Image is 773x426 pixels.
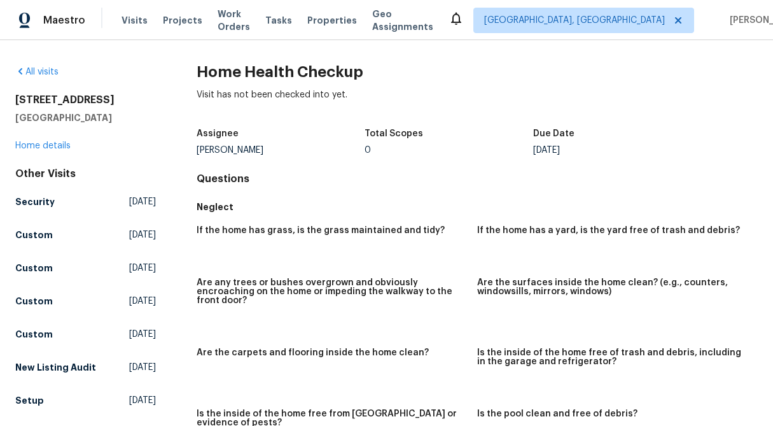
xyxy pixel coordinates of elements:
div: Other Visits [15,167,156,180]
span: Maestro [43,14,85,27]
span: [DATE] [129,262,156,274]
a: New Listing Audit[DATE] [15,356,156,379]
div: [DATE] [533,146,702,155]
div: [PERSON_NAME] [197,146,365,155]
h5: Assignee [197,129,239,138]
h5: Due Date [533,129,575,138]
h5: New Listing Audit [15,361,96,374]
h5: Are the surfaces inside the home clean? (e.g., counters, windowsills, mirrors, windows) [477,278,748,296]
a: Custom[DATE] [15,224,156,246]
div: Visit has not been checked into yet. [197,89,758,122]
a: Setup[DATE] [15,389,156,412]
h5: If the home has a yard, is the yard free of trash and debris? [477,226,740,235]
h5: Custom [15,262,53,274]
h5: Are the carpets and flooring inside the home clean? [197,348,429,357]
span: Geo Assignments [372,8,433,33]
h5: Neglect [197,201,758,213]
span: [DATE] [129,195,156,208]
a: Security[DATE] [15,190,156,213]
h5: Is the pool clean and free of debris? [477,409,637,418]
span: Tasks [265,16,292,25]
span: [DATE] [129,295,156,308]
h5: Total Scopes [365,129,423,138]
h5: Is the inside of the home free of trash and debris, including in the garage and refrigerator? [477,348,748,366]
h5: If the home has grass, is the grass maintained and tidy? [197,226,445,235]
span: Work Orders [218,8,250,33]
span: Properties [307,14,357,27]
h5: [GEOGRAPHIC_DATA] [15,111,156,124]
a: Custom[DATE] [15,323,156,346]
h5: Security [15,195,55,208]
span: Projects [163,14,202,27]
a: All visits [15,67,59,76]
span: [DATE] [129,328,156,341]
h5: Are any trees or bushes overgrown and obviously encroaching on the home or impeding the walkway t... [197,278,467,305]
a: Custom[DATE] [15,257,156,280]
span: [DATE] [129,361,156,374]
span: [DATE] [129,394,156,407]
span: Visits [122,14,148,27]
h5: Custom [15,229,53,241]
a: Custom[DATE] [15,290,156,313]
h5: Setup [15,394,44,407]
a: Home details [15,141,71,150]
div: 0 [365,146,533,155]
h4: Questions [197,173,758,185]
span: [GEOGRAPHIC_DATA], [GEOGRAPHIC_DATA] [484,14,665,27]
h2: [STREET_ADDRESS] [15,94,156,106]
h5: Custom [15,295,53,308]
span: [DATE] [129,229,156,241]
h2: Home Health Checkup [197,66,758,78]
h5: Custom [15,328,53,341]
